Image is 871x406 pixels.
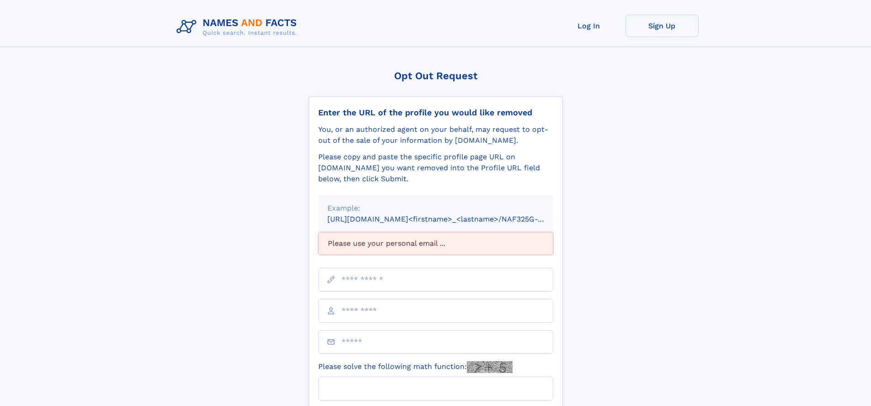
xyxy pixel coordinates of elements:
small: [URL][DOMAIN_NAME]<firstname>_<lastname>/NAF325G-xxxxxxxx [327,215,571,223]
img: Logo Names and Facts [173,15,305,39]
div: Opt Out Request [309,70,563,81]
div: Example: [327,203,544,214]
div: You, or an authorized agent on your behalf, may request to opt-out of the sale of your informatio... [318,124,553,146]
div: Enter the URL of the profile you would like removed [318,108,553,118]
div: Please use your personal email ... [318,232,553,255]
a: Log In [552,15,625,37]
a: Sign Up [625,15,699,37]
div: Please copy and paste the specific profile page URL on [DOMAIN_NAME] you want removed into the Pr... [318,152,553,184]
label: Please solve the following math function: [318,361,513,373]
